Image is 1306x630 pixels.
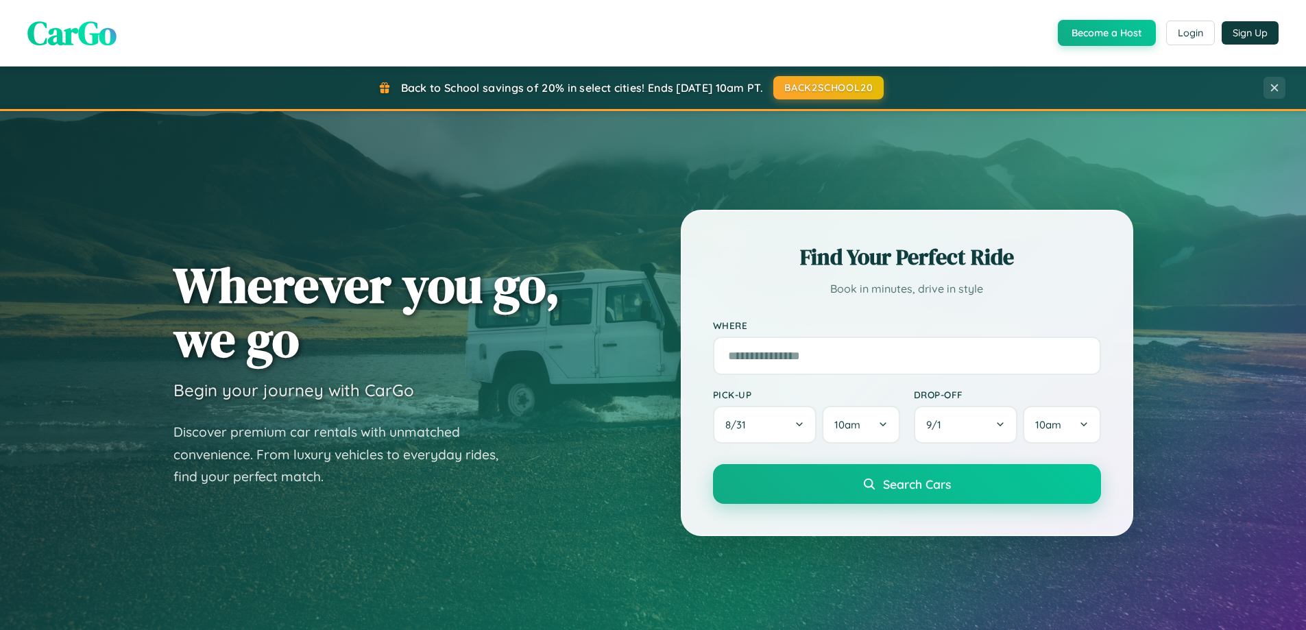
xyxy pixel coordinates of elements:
label: Where [713,319,1101,331]
h3: Begin your journey with CarGo [173,380,414,400]
p: Book in minutes, drive in style [713,279,1101,299]
button: Become a Host [1058,20,1156,46]
button: 9/1 [914,406,1018,444]
span: 10am [834,418,860,431]
span: CarGo [27,10,117,56]
span: 9 / 1 [926,418,948,431]
button: Sign Up [1222,21,1279,45]
span: Back to School savings of 20% in select cities! Ends [DATE] 10am PT. [401,81,763,95]
h1: Wherever you go, we go [173,258,560,366]
p: Discover premium car rentals with unmatched convenience. From luxury vehicles to everyday rides, ... [173,421,516,488]
label: Drop-off [914,389,1101,400]
button: BACK2SCHOOL20 [773,76,884,99]
button: 10am [822,406,899,444]
span: Search Cars [883,476,951,492]
span: 10am [1035,418,1061,431]
button: Search Cars [713,464,1101,504]
span: 8 / 31 [725,418,753,431]
button: Login [1166,21,1215,45]
button: 10am [1023,406,1100,444]
label: Pick-up [713,389,900,400]
button: 8/31 [713,406,817,444]
h2: Find Your Perfect Ride [713,242,1101,272]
